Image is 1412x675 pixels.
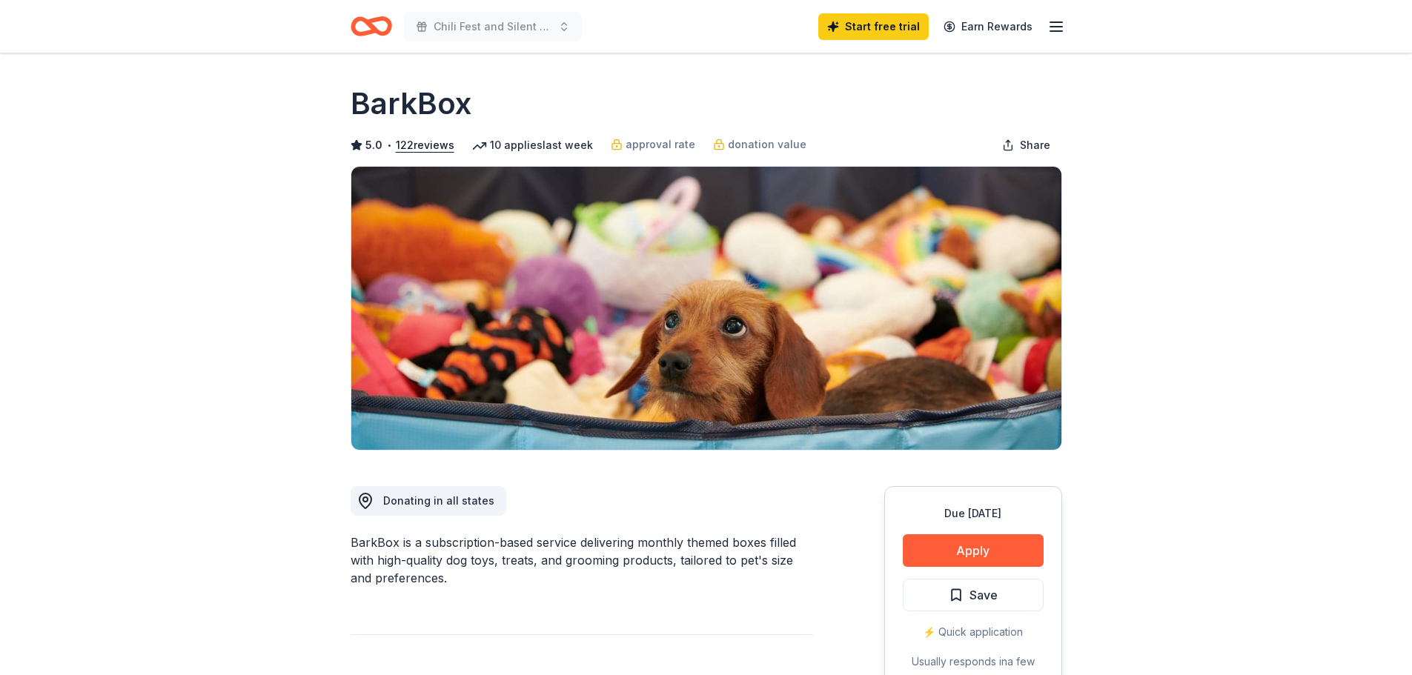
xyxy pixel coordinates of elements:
[351,83,471,124] h1: BarkBox
[351,167,1061,450] img: Image for BarkBox
[903,534,1044,567] button: Apply
[351,533,813,587] div: BarkBox is a subscription-based service delivering monthly themed boxes filled with high-quality ...
[472,136,593,154] div: 10 applies last week
[903,623,1044,641] div: ⚡️ Quick application
[713,136,806,153] a: donation value
[818,13,929,40] a: Start free trial
[626,136,695,153] span: approval rate
[434,18,552,36] span: Chili Fest and Silent Auction
[351,9,392,44] a: Home
[969,585,998,605] span: Save
[611,136,695,153] a: approval rate
[404,12,582,41] button: Chili Fest and Silent Auction
[1020,136,1050,154] span: Share
[903,579,1044,611] button: Save
[990,130,1062,160] button: Share
[365,136,382,154] span: 5.0
[935,13,1041,40] a: Earn Rewards
[396,136,454,154] button: 122reviews
[728,136,806,153] span: donation value
[383,494,494,507] span: Donating in all states
[903,505,1044,522] div: Due [DATE]
[386,139,391,151] span: •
